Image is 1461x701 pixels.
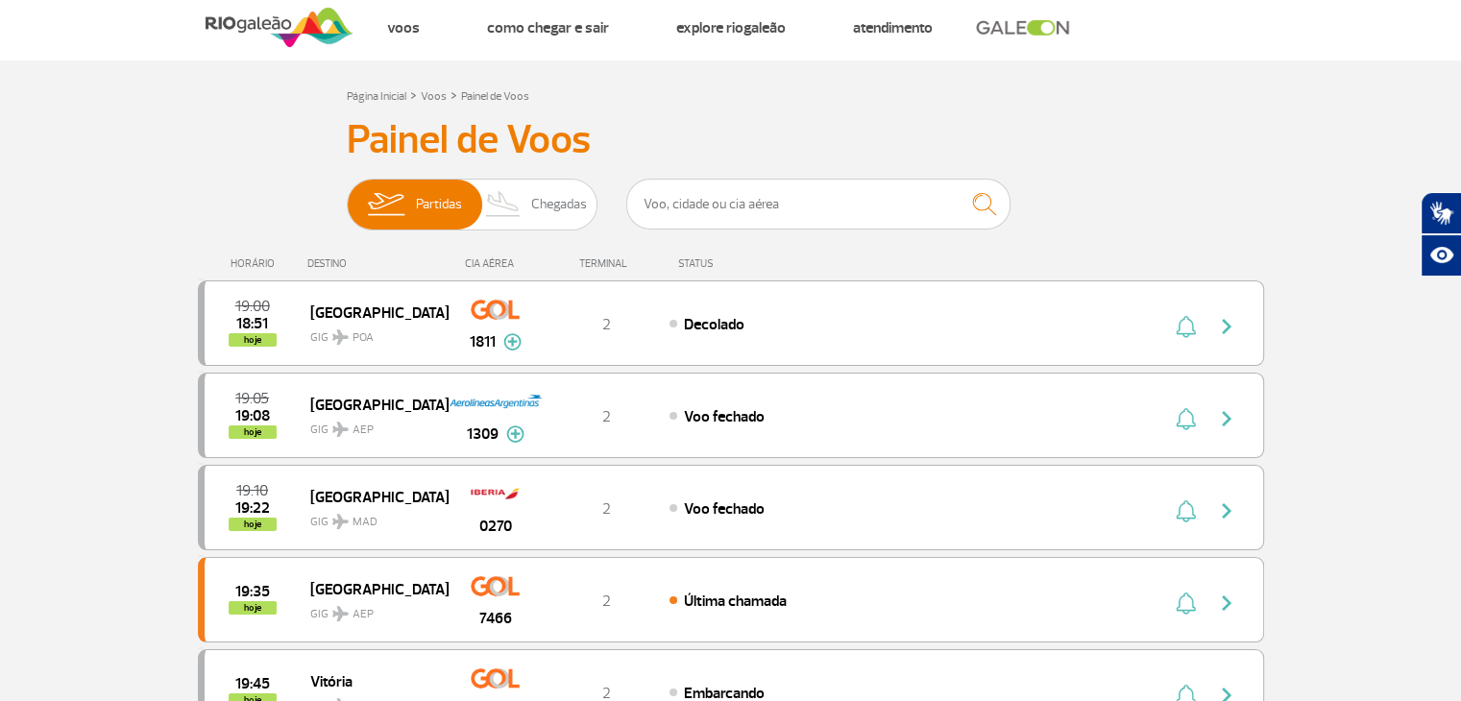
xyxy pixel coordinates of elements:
[684,315,744,334] span: Decolado
[450,84,457,106] a: >
[310,595,433,623] span: GIG
[235,501,270,515] span: 2025-09-24 19:22:00
[347,89,406,104] a: Página Inicial
[235,677,270,690] span: 2025-09-24 19:45:00
[353,329,374,347] span: POA
[310,484,433,509] span: [GEOGRAPHIC_DATA]
[310,503,433,531] span: GIG
[332,606,349,621] img: destiny_airplane.svg
[204,257,308,270] div: HORÁRIO
[1215,499,1238,522] img: seta-direita-painel-voo.svg
[1176,407,1196,430] img: sino-painel-voo.svg
[229,333,277,347] span: hoje
[531,180,587,230] span: Chegadas
[307,257,448,270] div: DESTINO
[410,84,417,106] a: >
[353,606,374,623] span: AEP
[353,514,377,531] span: MAD
[235,409,270,423] span: 2025-09-24 19:08:35
[332,514,349,529] img: destiny_airplane.svg
[332,329,349,345] img: destiny_airplane.svg
[235,392,269,405] span: 2025-09-24 19:05:00
[1421,192,1461,234] button: Abrir tradutor de língua de sinais.
[1176,315,1196,338] img: sino-painel-voo.svg
[416,180,462,230] span: Partidas
[310,319,433,347] span: GIG
[235,585,270,598] span: 2025-09-24 19:35:00
[669,257,825,270] div: STATUS
[1215,592,1238,615] img: seta-direita-painel-voo.svg
[506,425,524,443] img: mais-info-painel-voo.svg
[353,422,374,439] span: AEP
[229,518,277,531] span: hoje
[310,300,433,325] span: [GEOGRAPHIC_DATA]
[470,330,496,353] span: 1811
[684,407,765,426] span: Voo fechado
[479,607,512,630] span: 7466
[236,317,268,330] span: 2025-09-24 18:51:39
[448,257,544,270] div: CIA AÉREA
[332,422,349,437] img: destiny_airplane.svg
[1421,192,1461,277] div: Plugin de acessibilidade da Hand Talk.
[544,257,669,270] div: TERMINAL
[310,576,433,601] span: [GEOGRAPHIC_DATA]
[235,300,270,313] span: 2025-09-24 19:00:00
[229,601,277,615] span: hoje
[676,18,786,37] a: Explore RIOgaleão
[1215,407,1238,430] img: seta-direita-painel-voo.svg
[310,411,433,439] span: GIG
[467,423,499,446] span: 1309
[475,180,532,230] img: slider-desembarque
[310,668,433,693] span: Vitória
[602,499,611,519] span: 2
[236,484,268,497] span: 2025-09-24 19:10:00
[684,592,787,611] span: Última chamada
[602,592,611,611] span: 2
[1215,315,1238,338] img: seta-direita-painel-voo.svg
[602,407,611,426] span: 2
[684,499,765,519] span: Voo fechado
[1421,234,1461,277] button: Abrir recursos assistivos.
[310,392,433,417] span: [GEOGRAPHIC_DATA]
[461,89,529,104] a: Painel de Voos
[626,179,1011,230] input: Voo, cidade ou cia aérea
[421,89,447,104] a: Voos
[602,315,611,334] span: 2
[503,333,522,350] img: mais-info-painel-voo.svg
[229,425,277,439] span: hoje
[1176,592,1196,615] img: sino-painel-voo.svg
[347,116,1115,164] h3: Painel de Voos
[479,515,512,538] span: 0270
[355,180,416,230] img: slider-embarque
[487,18,609,37] a: Como chegar e sair
[387,18,420,37] a: Voos
[1176,499,1196,522] img: sino-painel-voo.svg
[853,18,933,37] a: Atendimento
